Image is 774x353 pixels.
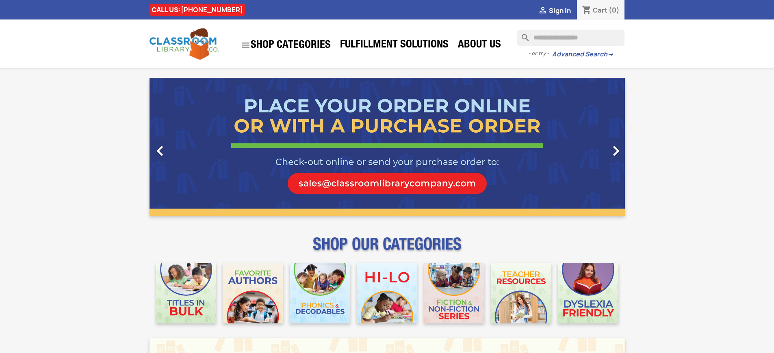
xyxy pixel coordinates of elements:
a: [PHONE_NUMBER] [181,5,243,14]
a: Fulfillment Solutions [336,37,453,54]
ul: Carousel container [150,78,625,216]
i: search [517,30,527,39]
img: CLC_Bulk_Mobile.jpg [156,263,217,323]
div: CALL US: [150,4,245,16]
img: CLC_Dyslexia_Mobile.jpg [558,263,618,323]
a: SHOP CATEGORIES [237,36,335,54]
i:  [150,141,170,161]
a: About Us [454,37,505,54]
i:  [241,40,251,50]
span: Sign in [549,6,571,15]
i:  [606,141,626,161]
a: Advanced Search→ [552,50,614,58]
img: CLC_Teacher_Resources_Mobile.jpg [491,263,551,323]
span: - or try - [528,50,552,58]
img: CLC_Fiction_Nonfiction_Mobile.jpg [424,263,484,323]
p: SHOP OUR CATEGORIES [150,242,625,256]
img: CLC_Favorite_Authors_Mobile.jpg [223,263,283,323]
span: (0) [609,6,620,15]
img: Classroom Library Company [150,28,219,60]
span: → [607,50,614,58]
img: CLC_Phonics_And_Decodables_Mobile.jpg [290,263,350,323]
a: Previous [150,78,221,216]
a:  Sign in [538,6,571,15]
a: Next [553,78,625,216]
i: shopping_cart [582,6,592,15]
input: Search [517,30,624,46]
i:  [538,6,548,16]
img: CLC_HiLo_Mobile.jpg [357,263,417,323]
span: Cart [593,6,607,15]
